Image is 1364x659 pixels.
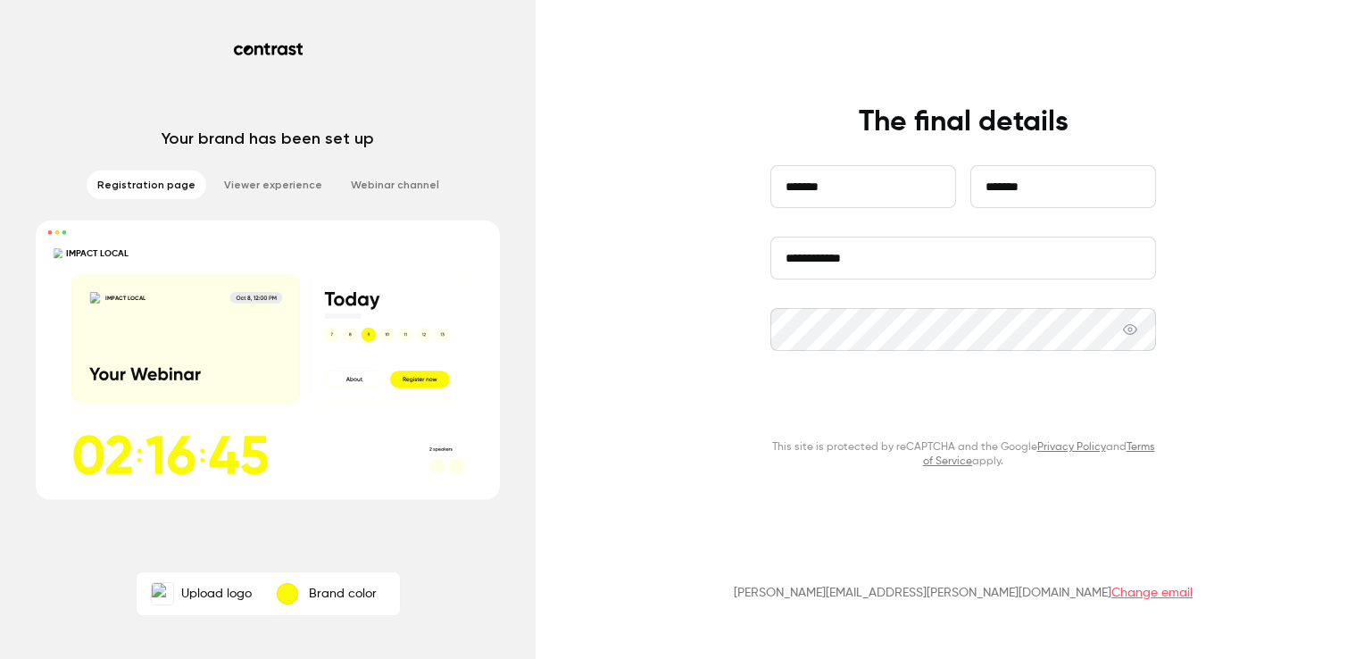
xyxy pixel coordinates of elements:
[309,585,377,603] p: Brand color
[262,576,396,612] button: Brand color
[770,383,1156,426] button: Continue
[152,583,173,605] img: IMPACT LOCAL
[87,171,206,199] li: Registration page
[1037,442,1106,453] a: Privacy Policy
[1111,587,1193,599] a: Change email
[859,104,1069,140] h4: The final details
[140,576,262,612] label: IMPACT LOCALUpload logo
[213,171,333,199] li: Viewer experience
[162,128,374,149] p: Your brand has been set up
[340,171,450,199] li: Webinar channel
[770,440,1156,469] p: This site is protected by reCAPTCHA and the Google and apply.
[734,584,1193,602] p: [PERSON_NAME][EMAIL_ADDRESS][PERSON_NAME][DOMAIN_NAME]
